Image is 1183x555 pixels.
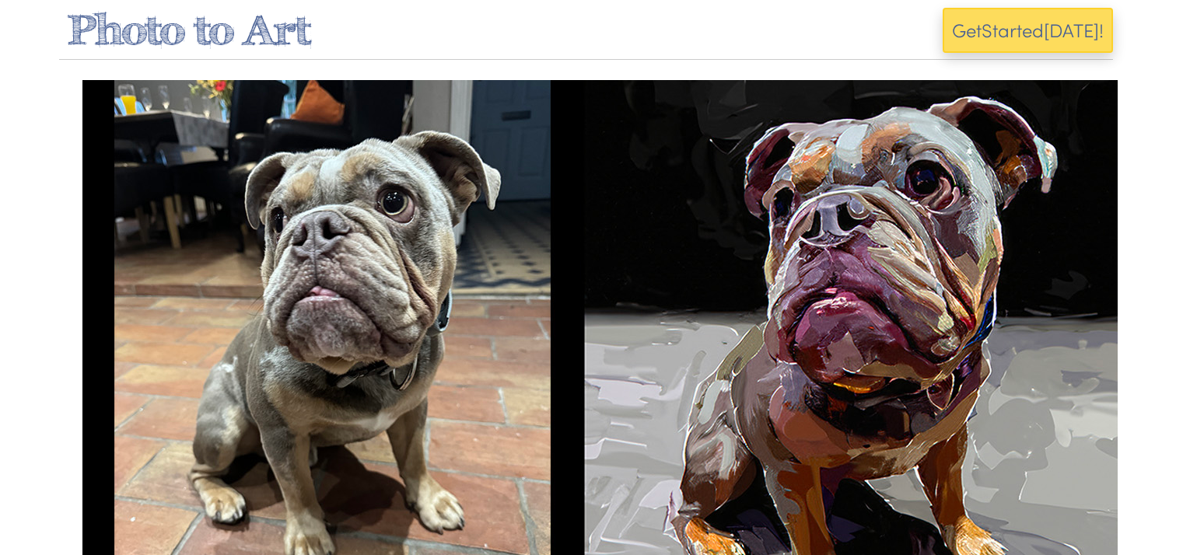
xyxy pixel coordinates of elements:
[943,8,1113,53] button: GetStarted[DATE]!
[67,5,311,54] a: Photo to Art
[952,17,982,43] span: Get
[1022,17,1044,43] span: ed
